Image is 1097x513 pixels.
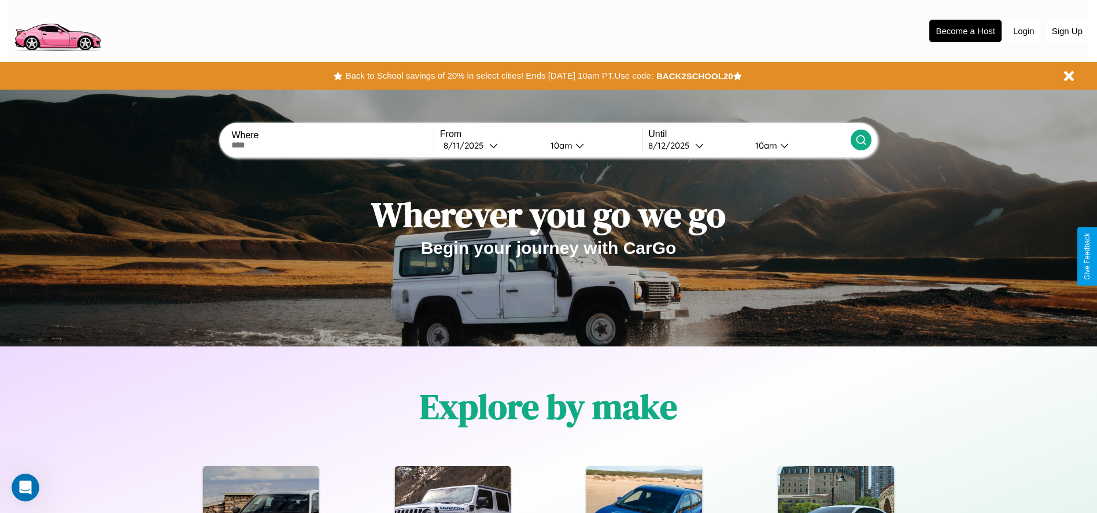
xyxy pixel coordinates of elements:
[440,139,541,152] button: 8/11/2025
[1083,233,1091,280] div: Give Feedback
[656,71,733,81] b: BACK2SCHOOL20
[929,20,1002,42] button: Become a Host
[420,383,677,430] h1: Explore by make
[1007,20,1040,42] button: Login
[231,130,433,141] label: Where
[746,139,851,152] button: 10am
[440,129,642,139] label: From
[648,140,695,151] div: 8 / 12 / 2025
[1046,20,1088,42] button: Sign Up
[342,68,656,84] button: Back to School savings of 20% in select cities! Ends [DATE] 10am PT.Use code:
[648,129,850,139] label: Until
[545,140,575,151] div: 10am
[749,140,780,151] div: 10am
[9,6,106,54] img: logo
[444,140,489,151] div: 8 / 11 / 2025
[12,474,39,501] iframe: Intercom live chat
[541,139,642,152] button: 10am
